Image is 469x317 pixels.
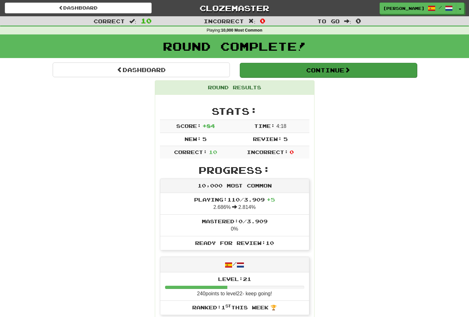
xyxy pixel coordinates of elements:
button: Continue [240,63,417,77]
span: [PERSON_NAME] [383,5,425,11]
span: 🏆 [270,305,277,310]
span: Level: 21 [218,276,251,282]
span: 5 [202,136,207,142]
li: 2.686% 2.814% [160,193,309,215]
li: 0% [160,214,309,236]
a: Dashboard [53,63,230,77]
span: To go [317,18,340,24]
span: + 5 [267,196,275,203]
span: Mastered: 0 / 3.909 [202,218,268,224]
span: : [129,18,136,24]
span: Review: [253,136,282,142]
span: Playing: 110 / 3.909 [194,196,275,203]
span: Ready for Review: 10 [195,240,274,246]
span: / [439,5,442,10]
span: 0 [356,17,361,25]
span: Correct [94,18,125,24]
div: Round Results [155,81,314,95]
span: 4 : 18 [276,123,286,129]
span: New: [185,136,201,142]
sup: st [225,304,231,308]
span: Time: [254,123,275,129]
span: Correct: [174,149,207,155]
span: Score: [176,123,201,129]
a: Dashboard [5,3,152,13]
span: + 84 [202,123,215,129]
span: 5 [284,136,288,142]
span: : [344,18,351,24]
h2: Progress: [160,165,309,175]
span: 0 [260,17,265,25]
h1: Round Complete! [2,40,467,53]
span: 10 [141,17,152,25]
span: 10 [209,149,217,155]
span: Incorrect: [247,149,288,155]
span: Ranked: 1 this week [192,304,269,310]
div: / [160,257,309,272]
span: : [248,18,255,24]
li: 240 points to level 22 - keep going! [160,272,309,301]
strong: 10,000 Most Common [221,28,262,33]
a: [PERSON_NAME] / [380,3,456,14]
h2: Stats: [160,106,309,116]
div: 10,000 Most Common [160,179,309,193]
span: Incorrect [204,18,244,24]
a: Clozemaster [161,3,308,14]
span: 0 [290,149,294,155]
